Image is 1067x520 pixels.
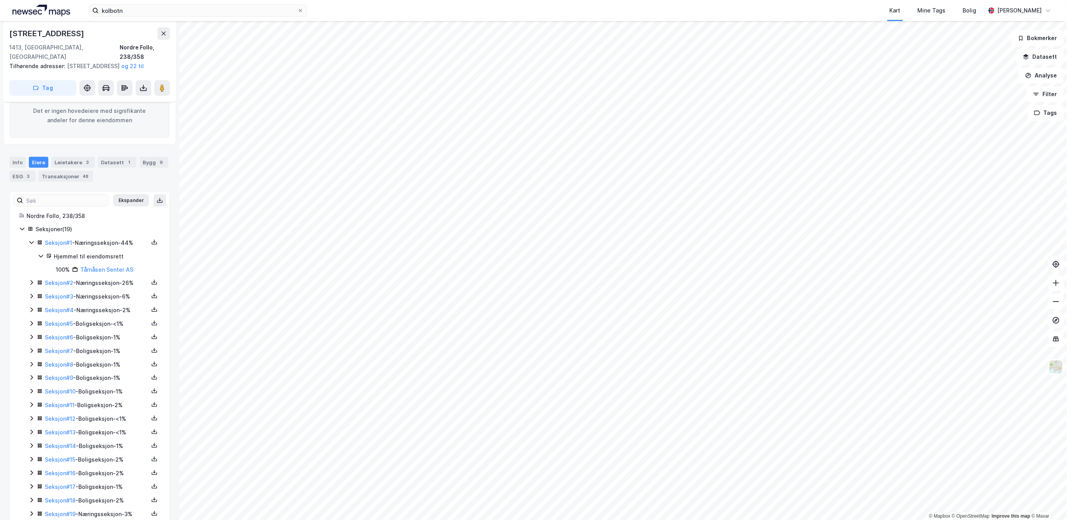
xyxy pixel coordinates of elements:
[45,456,75,463] a: Seksjon#15
[45,428,148,437] div: - Boligseksjon - <1%
[45,511,76,517] a: Seksjon#19
[45,278,148,288] div: - Næringsseksjon - 26%
[1049,360,1063,374] img: Z
[54,252,160,261] div: Hjemmel til eiendomsrett
[25,172,32,180] div: 3
[45,334,73,341] a: Seksjon#6
[45,482,148,492] div: - Boligseksjon - 1%
[45,238,148,248] div: - Næringsseksjon - 44%
[45,455,148,464] div: - Boligseksjon - 2%
[890,6,901,15] div: Kart
[113,194,149,207] button: Ekspander
[45,374,73,381] a: Seksjon#9
[12,5,70,16] img: logo.a4113a55bc3d86da70a041830d287a7e.svg
[45,239,72,246] a: Seksjon#1
[45,441,148,451] div: - Boligseksjon - 1%
[23,195,108,206] input: Søk
[10,93,170,138] div: Det er ingen hovedeiere med signifikante andeler for denne eiendommen
[45,387,148,396] div: - Boligseksjon - 1%
[45,402,74,408] a: Seksjon#11
[35,225,160,234] div: Seksjoner ( 19 )
[998,6,1042,15] div: [PERSON_NAME]
[1019,68,1064,83] button: Analyse
[26,211,160,221] div: Nordre Follo, 238/358
[140,157,168,168] div: Bygg
[1011,30,1064,46] button: Bokmerker
[45,429,76,436] a: Seksjon#13
[45,415,76,422] a: Seksjon#12
[45,496,148,505] div: - Boligseksjon - 2%
[45,469,148,478] div: - Boligseksjon - 2%
[39,171,93,182] div: Transaksjoner
[29,157,48,168] div: Eiere
[9,63,67,69] span: Tilhørende adresser:
[1028,483,1067,520] div: Chatt-widget
[45,306,148,315] div: - Næringsseksjon - 2%
[45,401,148,410] div: - Boligseksjon - 2%
[45,414,148,423] div: - Boligseksjon - <1%
[992,513,1030,519] a: Improve this map
[98,157,136,168] div: Datasett
[1026,86,1064,102] button: Filter
[1028,105,1064,121] button: Tags
[45,320,73,327] a: Seksjon#5
[45,443,76,449] a: Seksjon#14
[45,319,148,329] div: - Boligseksjon - <1%
[45,470,76,476] a: Seksjon#16
[45,388,76,395] a: Seksjon#10
[157,158,165,166] div: 9
[9,61,164,71] div: [STREET_ADDRESS]
[45,279,73,286] a: Seksjon#2
[120,43,170,61] div: Nordre Follo, 238/358
[81,172,90,180] div: 48
[45,348,73,354] a: Seksjon#7
[929,513,950,519] a: Mapbox
[45,373,148,383] div: - Boligseksjon - 1%
[45,483,76,490] a: Seksjon#17
[952,513,990,519] a: OpenStreetMap
[9,27,86,40] div: [STREET_ADDRESS]
[918,6,946,15] div: Mine Tags
[125,158,133,166] div: 1
[1028,483,1067,520] iframe: Chat Widget
[45,333,148,342] div: - Boligseksjon - 1%
[99,5,297,16] input: Søk på adresse, matrikkel, gårdeiere, leietakere eller personer
[84,158,92,166] div: 3
[56,265,70,274] div: 100%
[45,292,148,301] div: - Næringsseksjon - 6%
[9,157,26,168] div: Info
[9,80,76,96] button: Tag
[963,6,977,15] div: Bolig
[51,157,95,168] div: Leietakere
[1016,49,1064,65] button: Datasett
[9,171,35,182] div: ESG
[80,266,133,273] a: Tårnåsen Senter AS
[45,293,73,300] a: Seksjon#3
[45,497,76,504] a: Seksjon#18
[45,361,73,368] a: Seksjon#8
[45,360,148,369] div: - Boligseksjon - 1%
[45,307,74,313] a: Seksjon#4
[9,43,120,61] div: 1413, [GEOGRAPHIC_DATA], [GEOGRAPHIC_DATA]
[45,509,148,519] div: - Næringsseksjon - 3%
[45,346,148,356] div: - Boligseksjon - 1%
